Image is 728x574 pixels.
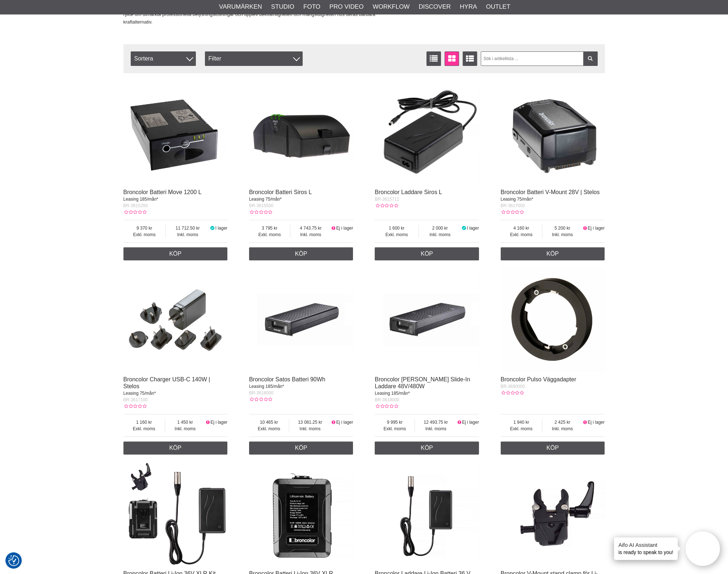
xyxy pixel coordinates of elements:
[463,51,477,66] a: Utökad listvisning
[375,397,399,402] span: BR-3619000
[331,420,336,425] i: Ej i lager
[249,197,282,202] span: Leasing 75/mån*
[289,426,331,432] span: Inkl. moms
[336,226,353,231] span: Ej i lager
[501,203,525,208] span: BR-3617000
[219,2,262,12] a: Varumärken
[542,225,582,231] span: 5 200
[542,231,582,238] span: Inkl. moms
[123,231,165,238] span: Exkl. moms
[375,426,415,432] span: Exkl. moms
[501,376,576,382] a: Broncolor Pulso Väggadapter
[249,189,312,195] a: Broncolor Batteri Siros L
[123,391,156,396] span: Leasing 75/mån*
[375,462,479,566] img: Broncolor Laddare Li-Ion Batteri 36 V XLR
[501,268,605,372] img: Broncolor Pulso Väggadapter
[123,403,147,410] div: Kundbetyg: 0
[614,537,678,560] div: is ready to speak to you!
[249,80,353,185] img: Broncolor Batteri Siros L
[123,197,159,202] span: Leasing 185/mån*
[419,225,461,231] span: 2 000
[290,231,331,238] span: Inkl. moms
[210,420,227,425] span: Ej i lager
[375,403,398,410] div: Kundbetyg: 0
[501,390,524,396] div: Kundbetyg: 0
[501,462,605,566] img: Broncolor V-Mount stand clamp för Li-Ion Batteri 36 V XLR
[249,209,272,215] div: Kundbetyg: 0
[249,419,289,426] span: 10 465
[582,420,588,425] i: Ej i lager
[249,225,290,231] span: 3 795
[426,51,441,66] a: Listvisning
[501,189,600,195] a: Broncolor Batteri V-Mount 28V | Stelos
[501,384,525,389] span: BR-3690000
[290,225,331,231] span: 4 743.75
[249,231,290,238] span: Exkl. moms
[501,441,605,454] a: Köp
[123,426,165,432] span: Exkl. moms
[249,441,353,454] a: Köp
[501,197,533,202] span: Leasing 75/mån*
[289,419,331,426] span: 13 081.25
[166,225,210,231] span: 11 712.50
[8,554,19,567] button: Samtyckesinställningar
[166,231,210,238] span: Inkl. moms
[486,2,510,12] a: Outlet
[375,202,398,209] div: Kundbetyg: 0
[481,51,598,66] input: Sök i artikellista ...
[501,247,605,260] a: Köp
[210,226,215,231] i: I lager
[461,226,467,231] i: I lager
[542,419,582,426] span: 2 425
[588,226,605,231] span: Ej i lager
[375,80,479,185] img: Broncolor Laddare Siros L
[375,189,442,195] a: Broncolor Laddare Siros L
[123,209,147,215] div: Kundbetyg: 0
[415,426,456,432] span: Inkl. moms
[271,2,294,12] a: Studio
[418,2,451,12] a: Discover
[375,197,399,202] span: BR-3615711
[542,426,582,432] span: Inkl. moms
[501,231,542,238] span: Exkl. moms
[373,2,409,12] a: Workflow
[336,420,353,425] span: Ej i lager
[303,2,320,12] a: Foto
[123,376,210,389] a: Broncolor Charger USB-C 140W | Stelos
[375,268,479,372] img: Broncolor Satos Slide-In Laddare 48V/480W
[123,203,148,208] span: BR-3615200
[123,441,228,454] a: Köp
[582,226,588,231] i: Ej i lager
[375,247,479,260] a: Köp
[249,247,353,260] a: Köp
[445,51,459,66] a: Fönstervisning
[501,419,542,426] span: 1 940
[123,225,165,231] span: 9 370
[375,391,410,396] span: Leasing 185/mån*
[215,226,227,231] span: I lager
[249,384,284,389] span: Leasing 185/mån*
[501,209,524,215] div: Kundbetyg: 0
[375,419,415,426] span: 9 995
[123,80,228,185] img: Broncolor Batteri Move 1200 L
[123,247,228,260] a: Köp
[375,376,470,389] a: Broncolor [PERSON_NAME] Slide-In Laddare 48V/480W
[249,203,273,208] span: BR-3615500
[460,2,477,12] a: Hyra
[588,420,605,425] span: Ej i lager
[8,555,19,566] img: Revisit consent button
[249,396,272,403] div: Kundbetyg: 0
[618,541,673,549] h4: Aifo AI Assistant
[456,420,462,425] i: Ej i lager
[123,189,202,195] a: Broncolor Batteri Move 1200 L
[123,397,148,402] span: BR-3617100
[415,419,456,426] span: 12 493.75
[501,80,605,185] img: Broncolor Batteri V-Mount 28V | Stelos
[123,268,228,372] img: Broncolor Charger USB-C 140W | Stelos
[419,231,461,238] span: Inkl. moms
[583,51,598,66] a: Filtrera
[462,420,479,425] span: Ej i lager
[205,51,303,66] div: Filter
[123,462,228,566] img: Broncolor Batteri Li-Ion 36V XLR Kit
[249,268,353,372] img: Broncolor Satos Batteri 90Wh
